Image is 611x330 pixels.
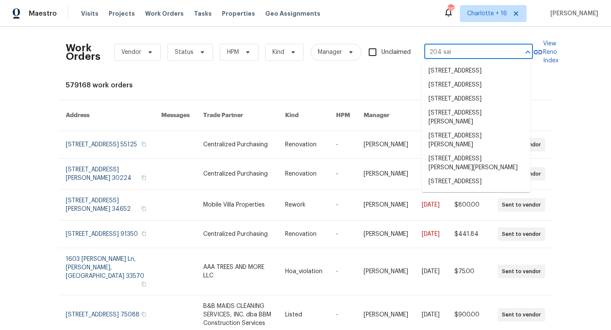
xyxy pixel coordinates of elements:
[547,9,598,18] span: [PERSON_NAME]
[196,248,278,295] td: AAA TREES AND MORE LLC
[109,9,135,18] span: Projects
[422,106,530,129] li: [STREET_ADDRESS][PERSON_NAME]
[329,131,357,159] td: -
[533,39,558,65] a: View Reno Index
[272,48,284,56] span: Kind
[278,248,329,295] td: Hoa_violation
[318,48,342,56] span: Manager
[422,175,530,189] li: [STREET_ADDRESS]
[357,190,415,221] td: [PERSON_NAME]
[357,159,415,190] td: [PERSON_NAME]
[222,9,255,18] span: Properties
[140,310,148,318] button: Copy Address
[381,48,411,57] span: Unclaimed
[121,48,141,56] span: Vendor
[415,100,448,131] th: Due Date
[227,48,239,56] span: HPM
[329,248,357,295] td: -
[154,100,196,131] th: Messages
[278,100,329,131] th: Kind
[422,129,530,152] li: [STREET_ADDRESS][PERSON_NAME]
[357,100,415,131] th: Manager
[522,46,534,58] button: Close
[140,230,148,238] button: Copy Address
[140,140,148,148] button: Copy Address
[59,100,154,131] th: Address
[448,5,454,14] div: 261
[278,159,329,190] td: Renovation
[329,221,357,248] td: -
[278,190,329,221] td: Rework
[66,44,101,61] h2: Work Orders
[196,221,278,248] td: Centralized Purchasing
[140,205,148,213] button: Copy Address
[140,174,148,182] button: Copy Address
[196,131,278,159] td: Centralized Purchasing
[357,221,415,248] td: [PERSON_NAME]
[278,131,329,159] td: Renovation
[196,100,278,131] th: Trade Partner
[329,159,357,190] td: -
[424,46,509,59] input: Enter in an address
[66,81,545,89] div: 579168 work orders
[196,159,278,190] td: Centralized Purchasing
[265,9,320,18] span: Geo Assignments
[422,152,530,175] li: [STREET_ADDRESS][PERSON_NAME][PERSON_NAME]
[357,131,415,159] td: [PERSON_NAME]
[145,9,184,18] span: Work Orders
[29,9,57,18] span: Maestro
[194,11,212,17] span: Tasks
[422,64,530,78] li: [STREET_ADDRESS]
[278,221,329,248] td: Renovation
[196,190,278,221] td: Mobile Villa Properties
[81,9,98,18] span: Visits
[175,48,193,56] span: Status
[422,78,530,92] li: [STREET_ADDRESS]
[467,9,507,18] span: Charlotte + 16
[329,100,357,131] th: HPM
[357,248,415,295] td: [PERSON_NAME]
[140,280,148,288] button: Copy Address
[422,92,530,106] li: [STREET_ADDRESS]
[329,190,357,221] td: -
